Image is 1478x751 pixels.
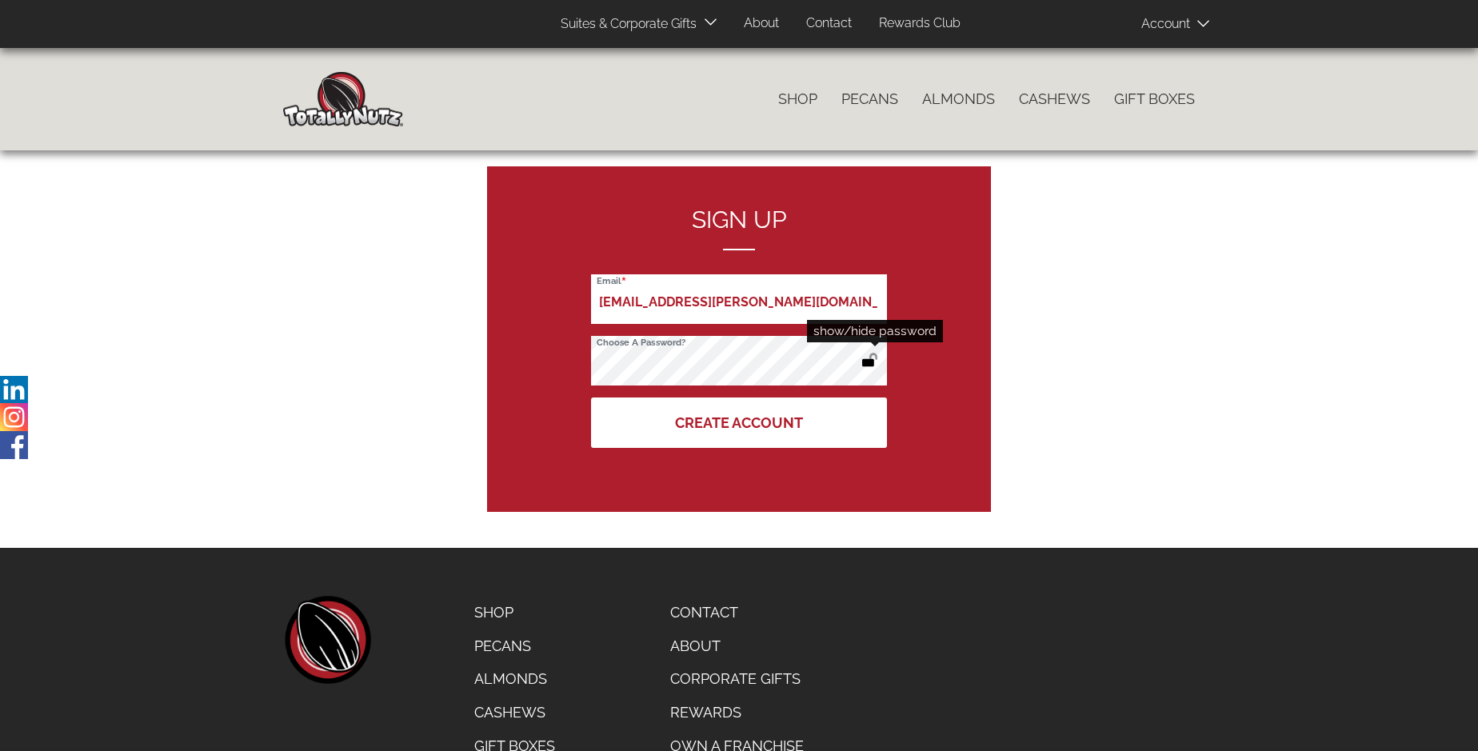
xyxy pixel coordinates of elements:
a: About [658,629,816,663]
a: Pecans [462,629,567,663]
h2: Sign up [591,206,887,250]
div: show/hide password [807,320,943,342]
button: Create Account [591,397,887,448]
a: Almonds [462,662,567,696]
a: Contact [658,596,816,629]
a: Cashews [1007,82,1102,116]
a: Almonds [910,82,1007,116]
input: Email [591,274,887,324]
a: Corporate Gifts [658,662,816,696]
a: Contact [794,8,864,39]
a: Suites & Corporate Gifts [549,9,701,40]
a: About [732,8,791,39]
a: Shop [462,596,567,629]
a: Pecans [829,82,910,116]
a: Shop [766,82,829,116]
a: home [283,596,371,684]
a: Rewards [658,696,816,729]
a: Rewards Club [867,8,973,39]
img: Home [283,72,403,126]
a: Cashews [462,696,567,729]
a: Gift Boxes [1102,82,1207,116]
